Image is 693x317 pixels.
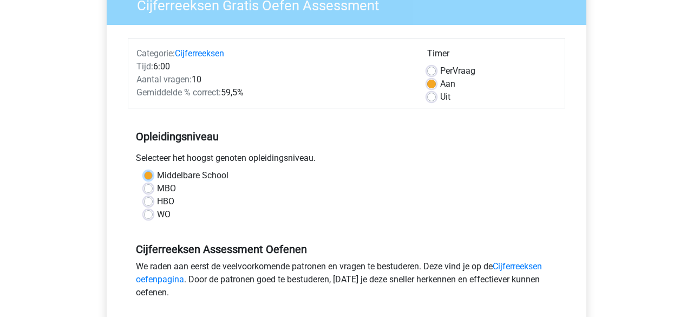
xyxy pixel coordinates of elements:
span: Per [440,66,453,76]
label: HBO [157,195,174,208]
label: Uit [440,90,450,103]
h5: Opleidingsniveau [136,126,557,147]
label: Aan [440,77,455,90]
span: Categorie: [136,48,175,59]
span: Tijd: [136,61,153,72]
label: WO [157,208,171,221]
span: Aantal vragen: [136,74,192,85]
div: We raden aan eerst de veelvoorkomende patronen en vragen te bestuderen. Deze vind je op de . Door... [128,260,565,303]
div: Timer [427,47,557,64]
h5: Cijferreeksen Assessment Oefenen [136,243,557,256]
span: Gemiddelde % correct: [136,87,221,98]
div: Selecteer het hoogst genoten opleidingsniveau. [128,152,565,169]
div: 59,5% [128,86,419,99]
div: 10 [128,73,419,86]
a: Cijferreeksen [175,48,224,59]
label: MBO [157,182,176,195]
label: Vraag [440,64,475,77]
label: Middelbare School [157,169,228,182]
div: 6:00 [128,60,419,73]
